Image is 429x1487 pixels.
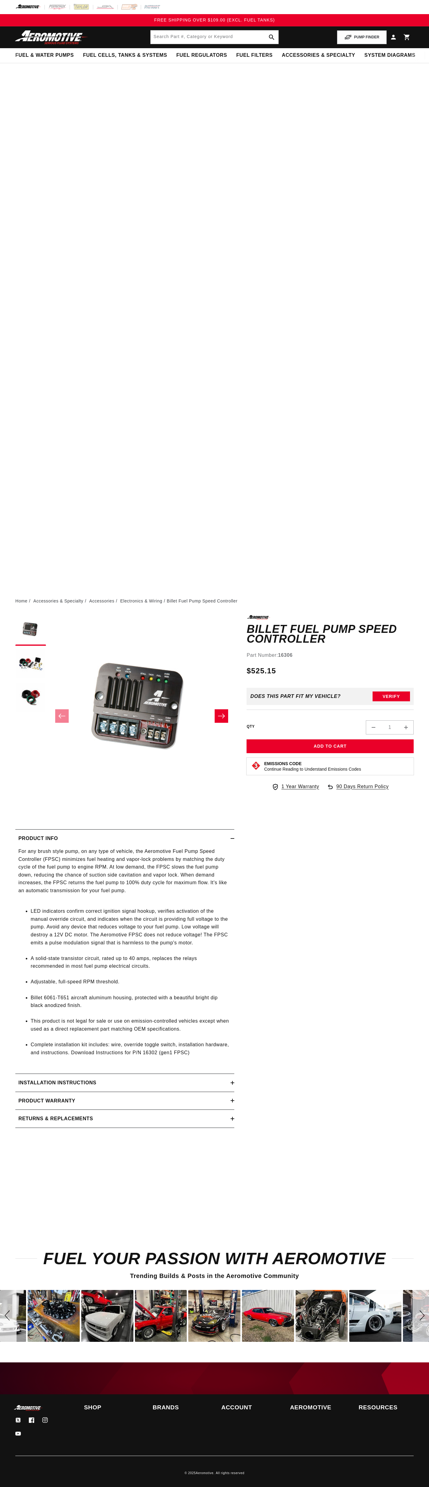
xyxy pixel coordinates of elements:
summary: Fuel Cells, Tanks & Systems [79,48,172,63]
button: Add to Cart [247,739,414,753]
button: Emissions CodeContinue Reading to Understand Emissions Codes [264,761,361,772]
div: Part Number: [247,651,414,659]
button: Slide left [55,709,69,723]
summary: Product Info [15,830,234,847]
media-gallery: Gallery Viewer [15,615,234,817]
summary: Account [221,1405,276,1410]
summary: Fuel & Water Pumps [11,48,79,63]
div: image number 13 [188,1290,240,1342]
strong: Emissions Code [264,761,301,766]
h2: Installation Instructions [18,1079,96,1087]
summary: Installation Instructions [15,1074,234,1092]
button: PUMP FINDER [337,30,387,44]
li: Adjustable, full-speed RPM threshold. [31,978,231,986]
li: Billet Fuel Pump Speed Controller [167,598,238,604]
span: System Diagrams [364,52,415,59]
span: Fuel Cells, Tanks & Systems [83,52,167,59]
li: Complete installation kit includes: wire, override toggle switch, installation hardware, and inst... [31,1041,231,1056]
div: Photo from a Shopper [296,1290,348,1342]
a: Home [15,598,28,604]
button: Load image 2 in gallery view [15,649,46,680]
div: image number 10 [28,1290,80,1342]
button: Verify [373,691,410,701]
li: Billet 6061-T651 aircraft aluminum housing, protected with a beautiful bright dip black anodized ... [31,994,231,1009]
small: All rights reserved [216,1471,244,1475]
div: Photo from a Shopper [135,1290,187,1342]
small: © 2025 . [185,1471,215,1475]
summary: Aeromotive [290,1405,345,1410]
a: Electronics & Wiring [120,598,162,604]
div: Photo from a Shopper [28,1290,80,1342]
input: Search by Part Number, Category or Keyword [151,30,279,44]
div: Photo from a Shopper [242,1290,294,1342]
img: Aeromotive [13,1405,44,1411]
strong: 16306 [278,652,293,658]
summary: Fuel Filters [232,48,277,63]
div: Photo from a Shopper [81,1290,133,1342]
div: image number 15 [296,1290,348,1342]
div: Does This part fit My vehicle? [250,694,341,699]
span: Fuel & Water Pumps [15,52,74,59]
button: search button [265,30,278,44]
span: Accessories & Specialty [282,52,355,59]
div: image number 12 [135,1290,187,1342]
h2: Returns & replacements [18,1115,93,1123]
div: Photo from a Shopper [349,1290,401,1342]
h2: Fuel Your Passion with Aeromotive [15,1251,414,1266]
img: Aeromotive [13,30,90,45]
summary: Fuel Regulators [172,48,232,63]
div: For any brush style pump, on any type of vehicle, the Aeromotive Fuel Pump Speed Controller (FPSC... [15,847,234,1064]
summary: Shop [84,1405,139,1410]
img: Emissions code [251,761,261,771]
div: image number 16 [349,1290,401,1342]
a: Aeromotive [196,1471,214,1475]
summary: Product warranty [15,1092,234,1110]
p: Continue Reading to Understand Emissions Codes [264,766,361,772]
summary: Brands [153,1405,208,1410]
div: image number 11 [81,1290,133,1342]
a: 1 Year Warranty [272,783,319,791]
summary: Resources [359,1405,414,1410]
button: Load image 1 in gallery view [15,615,46,646]
nav: breadcrumbs [15,598,414,604]
span: Trending Builds & Posts in the Aeromotive Community [130,1272,299,1279]
label: QTY [247,724,255,729]
li: This product is not legal for sale or use on emission-controlled vehicles except when used as a d... [31,1017,231,1033]
span: Fuel Filters [236,52,273,59]
button: Slide right [215,709,228,723]
summary: Returns & replacements [15,1110,234,1128]
div: Next [412,1290,429,1342]
span: 1 Year Warranty [282,783,319,791]
div: image number 14 [242,1290,294,1342]
li: LED indicators confirm correct ignition signal hookup, verifies activation of the manual override... [31,907,231,947]
h2: Product Info [18,835,58,842]
h1: Billet Fuel Pump Speed Controller [247,624,414,644]
span: Fuel Regulators [176,52,227,59]
h2: Product warranty [18,1097,75,1105]
li: A solid-state transistor circuit, rated up to 40 amps, replaces the relays recommended in most fu... [31,955,231,970]
summary: System Diagrams [360,48,420,63]
span: $525.15 [247,665,276,676]
a: Accessories [89,598,114,604]
button: Load image 3 in gallery view [15,683,46,713]
div: Photo from a Shopper [188,1290,240,1342]
span: FREE SHIPPING OVER $109.00 (EXCL. FUEL TANKS) [154,17,275,22]
li: Accessories & Specialty [33,598,88,604]
summary: Accessories & Specialty [277,48,360,63]
a: 90 Days Return Policy [327,783,389,797]
span: 90 Days Return Policy [336,783,389,797]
